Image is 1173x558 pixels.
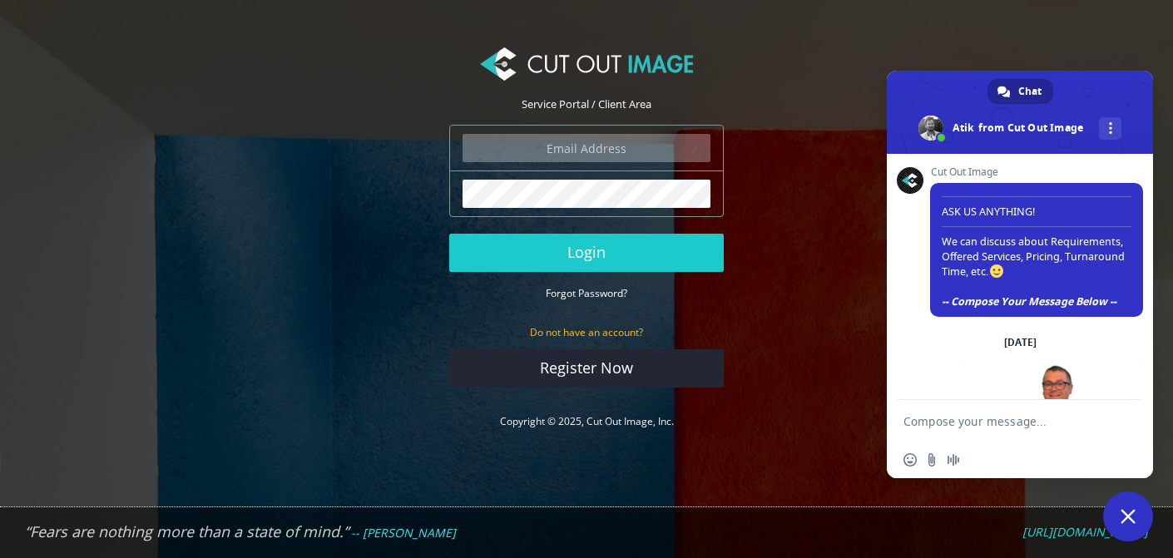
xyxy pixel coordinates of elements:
span: ASK US ANYTHING! We can discuss about Requirements, Offered Services, Pricing, Turnaround Time, etc. [942,190,1131,309]
div: Chat [987,79,1053,104]
span: Cut Out Image [930,166,1143,178]
em: [URL][DOMAIN_NAME] [1022,524,1148,540]
span: -- Compose Your Message Below -- [942,294,1116,309]
span: Chat [1018,79,1042,104]
span: Audio message [947,453,960,467]
input: Email Address [463,134,710,162]
a: Copyright © 2025, Cut Out Image, Inc. [500,414,674,428]
div: More channels [1099,117,1121,140]
textarea: Compose your message... [903,414,1100,429]
img: Cut Out Image [480,47,693,81]
small: Do not have an account? [530,325,643,339]
span: Insert an emoji [903,453,917,467]
small: Forgot Password? [546,286,627,300]
em: -- [PERSON_NAME] [351,525,456,541]
div: Close chat [1103,491,1153,541]
span: Service Portal / Client Area [522,96,651,111]
a: Register Now [449,349,724,388]
em: “Fears are nothing more than a state of mind.” [25,521,349,541]
span: Send a file [925,453,938,467]
button: Login [449,234,724,272]
a: Forgot Password? [546,285,627,300]
a: [URL][DOMAIN_NAME] [1022,525,1148,540]
div: [DATE] [1004,338,1037,348]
